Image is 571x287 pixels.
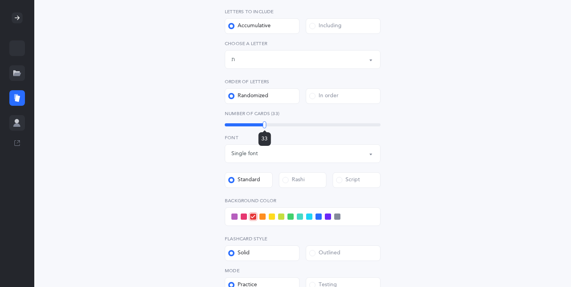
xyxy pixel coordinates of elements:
[225,78,381,85] label: Order of letters
[225,197,381,204] label: Background color
[225,144,381,163] button: Single font
[309,92,338,100] div: In order
[231,150,258,158] div: Single font
[309,249,340,257] div: Outlined
[225,235,381,242] label: Flashcard Style
[228,22,271,30] div: Accumulative
[225,134,381,141] label: Font
[261,136,268,142] span: 33
[228,176,260,184] div: Standard
[225,40,381,47] label: Choose a letter
[225,50,381,69] button: ת
[228,249,250,257] div: Solid
[225,110,381,117] label: Number of Cards (33)
[231,56,235,64] div: ת
[225,267,381,274] label: Mode
[336,176,360,184] div: Script
[309,22,342,30] div: Including
[282,176,305,184] div: Rashi
[228,92,268,100] div: Randomized
[225,8,381,15] label: Letters to include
